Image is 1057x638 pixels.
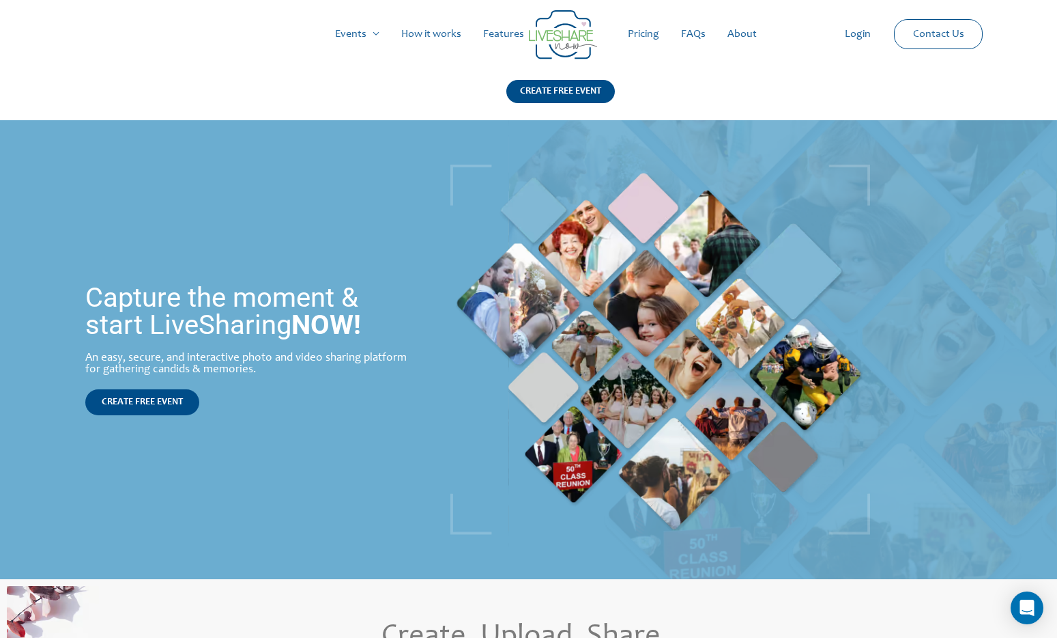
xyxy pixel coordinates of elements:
[291,309,361,341] strong: NOW!
[834,12,882,56] a: Login
[24,12,1033,56] nav: Site Navigation
[529,10,597,59] img: Group 14 | Live Photo Slideshow for Events | Create Free Events Album for Any Occasion
[85,389,199,415] a: CREATE FREE EVENT
[506,80,615,120] a: CREATE FREE EVENT
[902,20,975,48] a: Contact Us
[617,12,670,56] a: Pricing
[324,12,390,56] a: Events
[450,165,870,535] img: home_banner_pic | Live Photo Slideshow for Events | Create Free Events Album for Any Occasion
[85,284,420,339] h1: Capture the moment & start LiveSharing
[716,12,768,56] a: About
[390,12,472,56] a: How it works
[670,12,716,56] a: FAQs
[472,12,535,56] a: Features
[1011,592,1043,624] div: Open Intercom Messenger
[102,398,183,407] span: CREATE FREE EVENT
[506,80,615,103] div: CREATE FREE EVENT
[85,352,420,376] div: An easy, secure, and interactive photo and video sharing platform for gathering candids & memories.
